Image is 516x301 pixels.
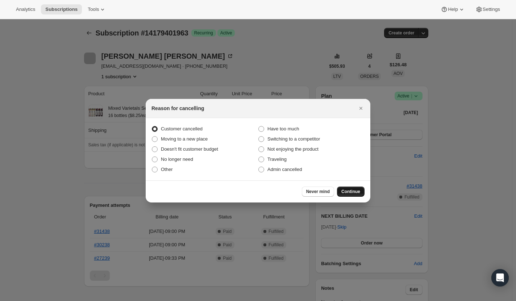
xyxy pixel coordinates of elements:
[45,7,78,12] span: Subscriptions
[12,4,39,14] button: Analytics
[161,126,203,131] span: Customer cancelled
[267,167,302,172] span: Admin cancelled
[267,146,319,152] span: Not enjoying the product
[161,167,173,172] span: Other
[161,136,208,142] span: Moving to a new place
[267,126,299,131] span: Have too much
[356,103,366,113] button: Close
[83,4,111,14] button: Tools
[448,7,458,12] span: Help
[161,146,218,152] span: Doesn't fit customer budget
[151,105,204,112] h2: Reason for cancelling
[337,187,365,197] button: Continue
[88,7,99,12] span: Tools
[491,269,509,287] div: Open Intercom Messenger
[483,7,500,12] span: Settings
[471,4,504,14] button: Settings
[436,4,469,14] button: Help
[41,4,82,14] button: Subscriptions
[302,187,334,197] button: Never mind
[306,189,330,195] span: Never mind
[267,156,287,162] span: Traveling
[161,156,193,162] span: No longer need
[341,189,360,195] span: Continue
[16,7,35,12] span: Analytics
[267,136,320,142] span: Switching to a competitor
